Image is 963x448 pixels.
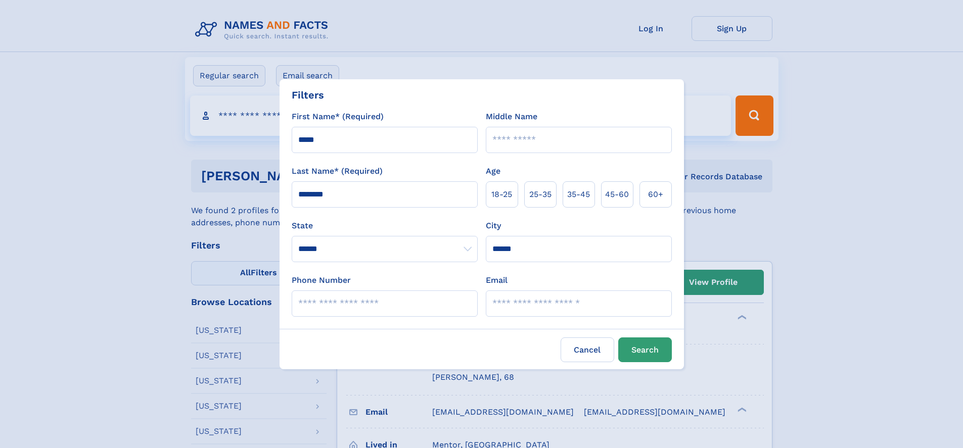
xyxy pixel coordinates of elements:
[491,188,512,201] span: 18‑25
[486,111,537,123] label: Middle Name
[529,188,552,201] span: 25‑35
[605,188,629,201] span: 45‑60
[561,337,614,362] label: Cancel
[618,337,672,362] button: Search
[292,165,383,177] label: Last Name* (Required)
[292,274,351,286] label: Phone Number
[567,188,590,201] span: 35‑45
[292,87,324,103] div: Filters
[648,188,663,201] span: 60+
[486,274,508,286] label: Email
[486,165,500,177] label: Age
[292,111,384,123] label: First Name* (Required)
[486,220,501,232] label: City
[292,220,478,232] label: State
